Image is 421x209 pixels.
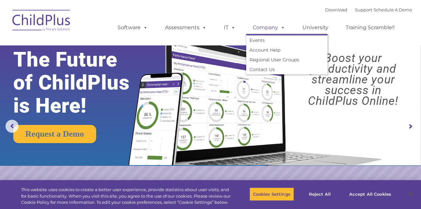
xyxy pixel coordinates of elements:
button: Accept All Cookies [346,187,395,201]
a: Contact Us [246,65,327,74]
a: Support [355,7,372,12]
a: Account Help [246,45,327,55]
a: Regional User Groups [246,55,327,65]
rs-layer: Boost your productivity and streamline your success in ChildPlus Online! [291,53,416,106]
img: ChildPlus by Procare Solutions [9,5,74,38]
a: Software [111,21,154,34]
a: Events [246,35,327,45]
a: Company [246,21,292,34]
a: University [296,21,335,34]
button: Cookies Settings [249,187,294,201]
span: Phone number [90,69,118,74]
a: Schedule A Demo [374,7,412,12]
a: IT [217,21,242,34]
a: Download [325,7,347,12]
a: Training Scramble!! [339,21,401,34]
a: Assessments [159,21,213,34]
button: Reject All [300,187,340,201]
div: This website uses cookies to create a better user experience, provide statistics about user visit... [21,187,232,206]
span: Last name [90,43,110,48]
font: | [325,7,412,12]
button: Close [403,187,418,201]
rs-layer: The Future of ChildPlus is Here! [13,48,148,117]
a: Request a Demo [13,125,96,143]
